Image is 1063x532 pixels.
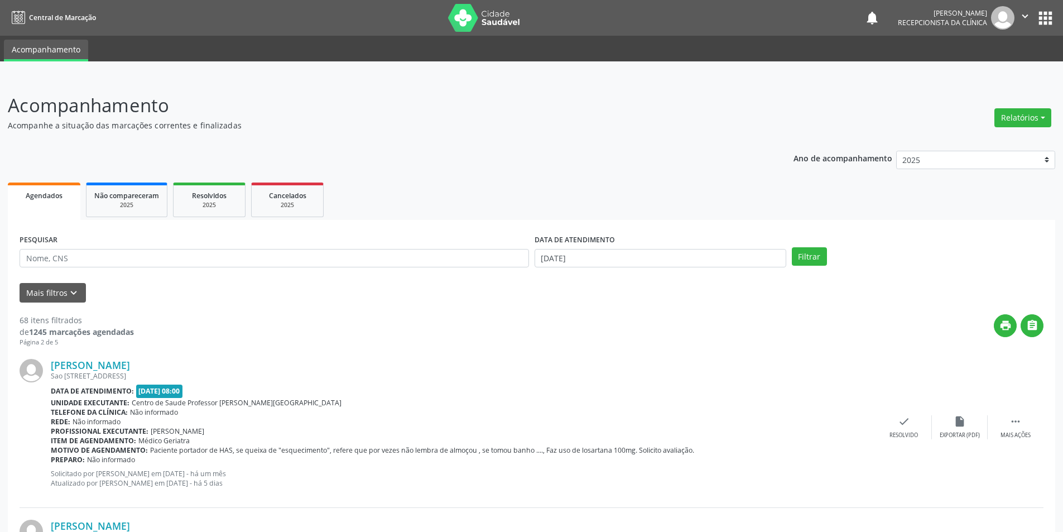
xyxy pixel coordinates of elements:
[51,371,876,381] div: Sao [STREET_ADDRESS]
[535,249,786,268] input: Selecione um intervalo
[87,455,135,464] span: Não informado
[20,314,134,326] div: 68 itens filtrados
[94,201,159,209] div: 2025
[793,151,892,165] p: Ano de acompanhamento
[999,319,1012,332] i: print
[51,408,128,417] b: Telefone da clínica:
[792,247,827,266] button: Filtrar
[269,191,306,200] span: Cancelados
[1014,6,1036,30] button: 
[51,386,134,396] b: Data de atendimento:
[51,455,85,464] b: Preparo:
[51,469,876,488] p: Solicitado por [PERSON_NAME] em [DATE] - há um mês Atualizado por [PERSON_NAME] em [DATE] - há 5 ...
[20,232,57,249] label: PESQUISAR
[535,232,615,249] label: DATA DE ATENDIMENTO
[150,445,694,455] span: Paciente portador de HAS, se queixa de "esquecimento", refere que por vezes não lembra de almoçou...
[29,13,96,22] span: Central de Marcação
[8,92,741,119] p: Acompanhamento
[51,417,70,426] b: Rede:
[8,119,741,131] p: Acompanhe a situação das marcações correntes e finalizadas
[20,283,86,303] button: Mais filtroskeyboard_arrow_down
[940,432,980,439] div: Exportar (PDF)
[51,436,136,445] b: Item de agendamento:
[68,287,80,299] i: keyboard_arrow_down
[130,408,178,417] span: Não informado
[51,520,130,532] a: [PERSON_NAME]
[51,398,129,408] b: Unidade executante:
[51,359,130,371] a: [PERSON_NAME]
[29,327,134,337] strong: 1245 marcações agendadas
[259,201,315,209] div: 2025
[1001,432,1031,439] div: Mais ações
[20,359,43,382] img: img
[994,314,1017,337] button: print
[136,385,183,397] span: [DATE] 08:00
[1009,415,1022,428] i: 
[954,415,966,428] i: insert_drive_file
[4,40,88,61] a: Acompanhamento
[20,326,134,338] div: de
[1036,8,1055,28] button: apps
[889,432,918,439] div: Resolvido
[51,426,148,436] b: Profissional executante:
[898,18,987,27] span: Recepcionista da clínica
[1026,319,1038,332] i: 
[181,201,237,209] div: 2025
[73,417,121,426] span: Não informado
[94,191,159,200] span: Não compareceram
[898,415,910,428] i: check
[138,436,190,445] span: Médico Geriatra
[20,338,134,347] div: Página 2 de 5
[132,398,341,408] span: Centro de Saude Professor [PERSON_NAME][GEOGRAPHIC_DATA]
[20,249,529,268] input: Nome, CNS
[51,445,148,455] b: Motivo de agendamento:
[898,8,987,18] div: [PERSON_NAME]
[1019,10,1031,22] i: 
[26,191,62,200] span: Agendados
[192,191,227,200] span: Resolvidos
[151,426,204,436] span: [PERSON_NAME]
[1021,314,1043,337] button: 
[991,6,1014,30] img: img
[8,8,96,27] a: Central de Marcação
[864,10,880,26] button: notifications
[994,108,1051,127] button: Relatórios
